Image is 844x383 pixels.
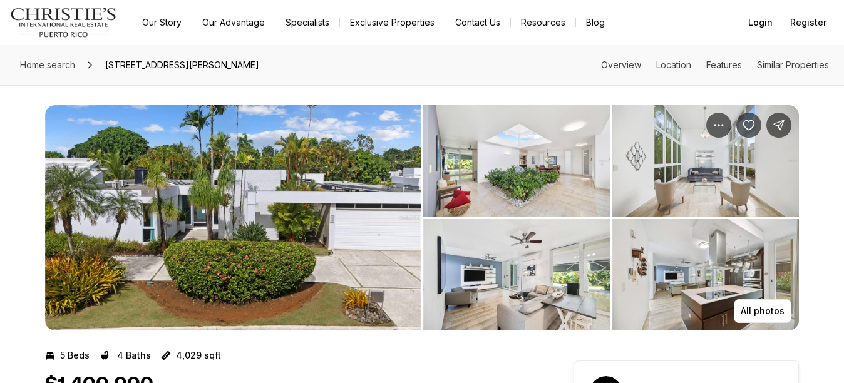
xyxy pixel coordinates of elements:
[45,105,421,330] button: View image gallery
[736,113,761,138] button: Save Property: 4 CALLE PETUNIA
[10,8,117,38] img: logo
[132,14,192,31] a: Our Story
[423,105,799,330] li: 2 of 7
[423,105,610,217] button: View image gallery
[601,59,641,70] a: Skip to: Overview
[748,18,773,28] span: Login
[601,60,829,70] nav: Page section menu
[576,14,615,31] a: Blog
[100,345,151,365] button: 4 Baths
[45,105,421,330] li: 1 of 7
[612,219,799,330] button: View image gallery
[656,59,691,70] a: Skip to: Location
[20,59,75,70] span: Home search
[790,18,826,28] span: Register
[192,14,275,31] a: Our Advantage
[612,105,799,217] button: View image gallery
[741,10,780,35] button: Login
[783,10,834,35] button: Register
[45,105,799,330] div: Listing Photos
[100,55,264,75] span: [STREET_ADDRESS][PERSON_NAME]
[734,299,791,323] button: All photos
[766,113,791,138] button: Share Property: 4 CALLE PETUNIA
[15,55,80,75] a: Home search
[741,306,785,316] p: All photos
[706,113,731,138] button: Property options
[340,14,445,31] a: Exclusive Properties
[757,59,829,70] a: Skip to: Similar Properties
[60,350,90,360] p: 5 Beds
[511,14,575,31] a: Resources
[176,350,221,360] p: 4,029 sqft
[117,350,151,360] p: 4 Baths
[423,219,610,330] button: View image gallery
[706,59,742,70] a: Skip to: Features
[275,14,339,31] a: Specialists
[445,14,510,31] button: Contact Us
